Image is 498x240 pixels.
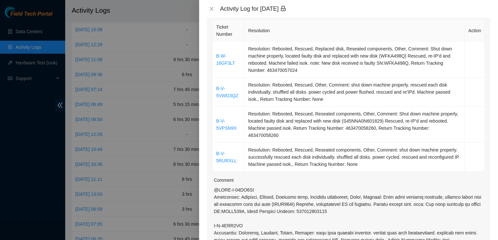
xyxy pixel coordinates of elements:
[244,143,465,172] td: Resolution: Rebooted, Rescued, Reseated components, Other, Comment: shut down machine properly. s...
[244,107,465,143] td: Resolution: Rebooted, Rescued, Reseated components, Other, Comment: Shut down machine properly, l...
[212,20,244,42] th: Ticket Number
[216,151,237,163] a: B-V-5RURXLL
[220,5,490,12] div: Activity Log for [DATE]
[207,6,216,12] button: Close
[244,20,465,42] th: Resolution
[214,177,234,184] label: Comment
[216,53,235,66] a: B-W-16GF3LT
[244,78,465,107] td: Resolution: Rebooted, Rescued, Other, Comment: shut down machine properly. rescued each disk indi...
[280,6,286,11] span: lock
[216,86,238,98] a: B-V-5VWD3QZ
[244,42,465,78] td: Resolution: Rebooted, Rescued, Replaced disk, Reseated components, Other, Comment: Shut down mach...
[465,20,485,42] th: Action
[209,6,214,11] span: close
[216,118,237,131] a: B-V-5VPSN9X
